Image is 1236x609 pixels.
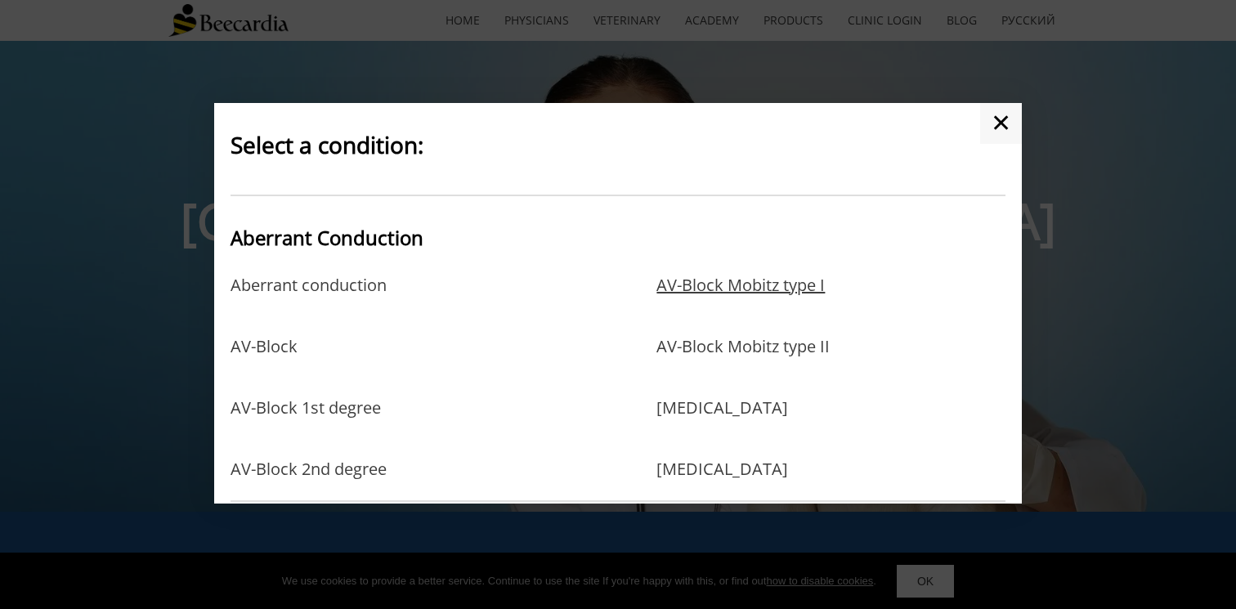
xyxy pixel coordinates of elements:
[231,459,387,479] a: AV-Block 2nd degree
[656,398,788,451] a: [MEDICAL_DATA]
[656,337,830,390] a: AV-Block Mobitz type II
[231,275,387,329] a: Aberrant conduction
[656,275,825,329] a: AV-Block Mobitz type I
[980,103,1022,144] a: ✕
[656,459,788,479] a: [MEDICAL_DATA]
[231,398,381,451] a: AV-Block 1st degree
[231,129,423,160] span: Select a condition:
[231,337,298,390] a: AV-Block
[231,224,423,251] span: Aberrant Conduction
